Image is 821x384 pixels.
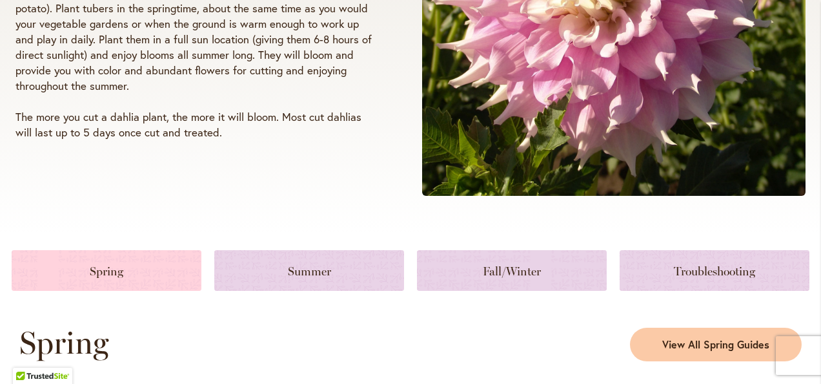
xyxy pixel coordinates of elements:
[662,337,769,352] span: View All Spring Guides
[15,109,373,140] p: The more you cut a dahlia plant, the more it will bloom. Most cut dahlias will last up to 5 days ...
[19,325,403,361] h2: Spring
[630,328,802,361] a: View All Spring Guides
